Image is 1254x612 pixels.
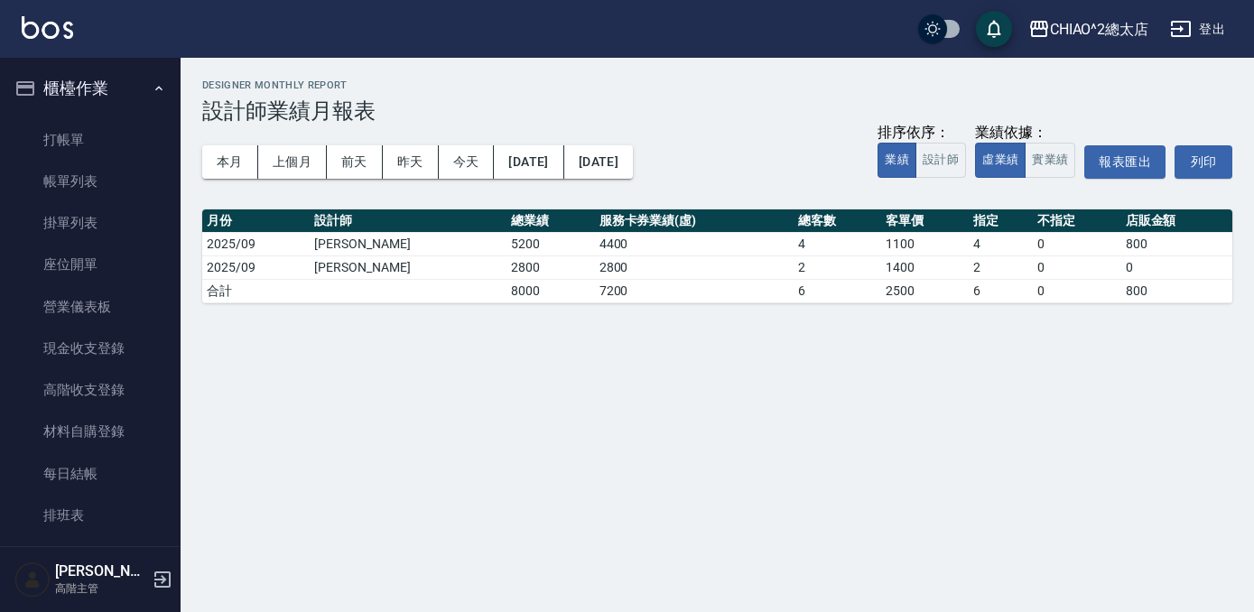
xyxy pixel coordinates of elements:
[7,328,173,369] a: 現金收支登錄
[202,209,1232,303] table: a dense table
[794,279,881,302] td: 6
[7,244,173,285] a: 座位開單
[327,145,383,179] button: 前天
[794,232,881,255] td: 4
[1025,143,1075,178] button: 實業績
[969,232,1033,255] td: 4
[7,411,173,452] a: 材料自購登錄
[506,279,594,302] td: 8000
[969,279,1033,302] td: 6
[202,279,310,302] td: 合計
[881,232,969,255] td: 1100
[595,255,794,279] td: 2800
[1033,255,1120,279] td: 0
[202,232,310,255] td: 2025/09
[14,561,51,598] img: Person
[1033,209,1120,233] th: 不指定
[794,209,881,233] th: 總客數
[1033,232,1120,255] td: 0
[202,145,258,179] button: 本月
[1163,13,1232,46] button: 登出
[202,255,310,279] td: 2025/09
[1033,279,1120,302] td: 0
[310,209,506,233] th: 設計師
[794,255,881,279] td: 2
[975,124,1075,143] div: 業績依據：
[22,16,73,39] img: Logo
[55,562,147,580] h5: [PERSON_NAME]
[7,119,173,161] a: 打帳單
[595,279,794,302] td: 7200
[915,143,966,178] button: 設計師
[1121,279,1232,302] td: 800
[7,161,173,202] a: 帳單列表
[7,536,173,578] a: 現場電腦打卡
[881,209,969,233] th: 客單價
[1121,255,1232,279] td: 0
[969,255,1033,279] td: 2
[881,255,969,279] td: 1400
[55,580,147,597] p: 高階主管
[1050,18,1149,41] div: CHIAO^2總太店
[7,65,173,112] button: 櫃檯作業
[7,495,173,536] a: 排班表
[1021,11,1156,48] button: CHIAO^2總太店
[7,202,173,244] a: 掛單列表
[202,209,310,233] th: 月份
[881,279,969,302] td: 2500
[1121,232,1232,255] td: 800
[506,255,594,279] td: 2800
[7,453,173,495] a: 每日結帳
[439,145,495,179] button: 今天
[494,145,563,179] button: [DATE]
[975,143,1026,178] button: 虛業績
[7,286,173,328] a: 營業儀表板
[1121,209,1232,233] th: 店販金額
[969,209,1033,233] th: 指定
[202,79,1232,91] h2: Designer Monthly Report
[564,145,633,179] button: [DATE]
[506,232,594,255] td: 5200
[878,124,966,143] div: 排序依序：
[310,232,506,255] td: [PERSON_NAME]
[1084,145,1166,179] button: 報表匯出
[506,209,594,233] th: 總業績
[310,255,506,279] td: [PERSON_NAME]
[7,369,173,411] a: 高階收支登錄
[878,143,916,178] button: 業績
[595,209,794,233] th: 服務卡券業績(虛)
[976,11,1012,47] button: save
[595,232,794,255] td: 4400
[383,145,439,179] button: 昨天
[1175,145,1232,179] button: 列印
[202,98,1232,124] h3: 設計師業績月報表
[258,145,327,179] button: 上個月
